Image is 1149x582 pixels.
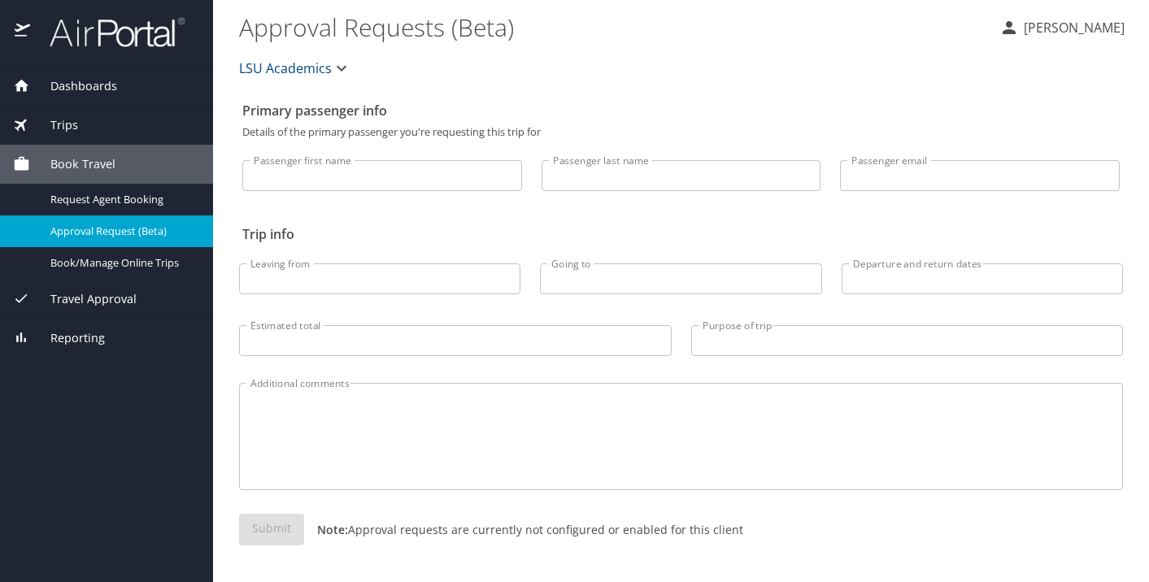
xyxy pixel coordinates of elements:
button: LSU Academics [233,52,358,85]
span: Book Travel [30,155,115,173]
strong: Note: [317,522,348,537]
span: Trips [30,116,78,134]
img: icon-airportal.png [15,16,32,48]
span: Request Agent Booking [50,192,194,207]
span: LSU Academics [239,57,332,80]
img: airportal-logo.png [32,16,185,48]
span: Reporting [30,329,105,347]
span: Travel Approval [30,290,137,308]
h2: Primary passenger info [242,98,1120,124]
p: [PERSON_NAME] [1019,18,1125,37]
span: Dashboards [30,77,117,95]
p: Details of the primary passenger you're requesting this trip for [242,127,1120,137]
h2: Trip info [242,221,1120,247]
span: Book/Manage Online Trips [50,255,194,271]
span: Approval Request (Beta) [50,224,194,239]
h1: Approval Requests (Beta) [239,2,986,52]
button: [PERSON_NAME] [993,13,1131,42]
p: Approval requests are currently not configured or enabled for this client [304,521,743,538]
